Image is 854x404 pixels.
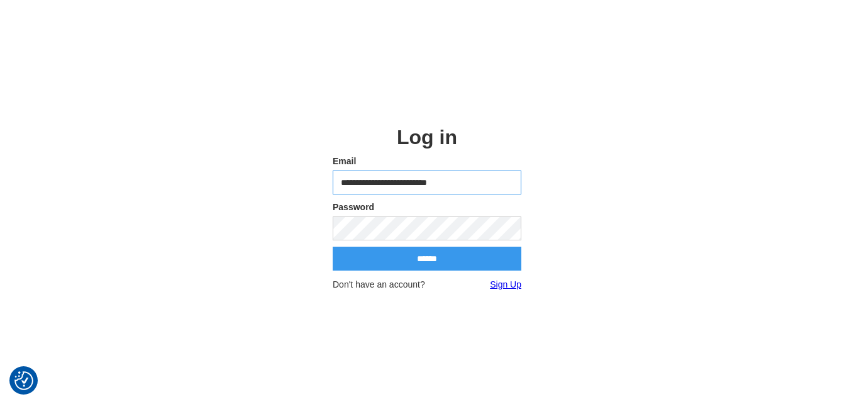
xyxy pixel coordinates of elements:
[14,371,33,390] button: Consent Preferences
[14,371,33,390] img: Revisit consent button
[490,278,521,291] a: Sign Up
[333,155,521,167] label: Email
[333,126,521,149] h2: Log in
[333,201,521,213] label: Password
[333,278,425,291] span: Don't have an account?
